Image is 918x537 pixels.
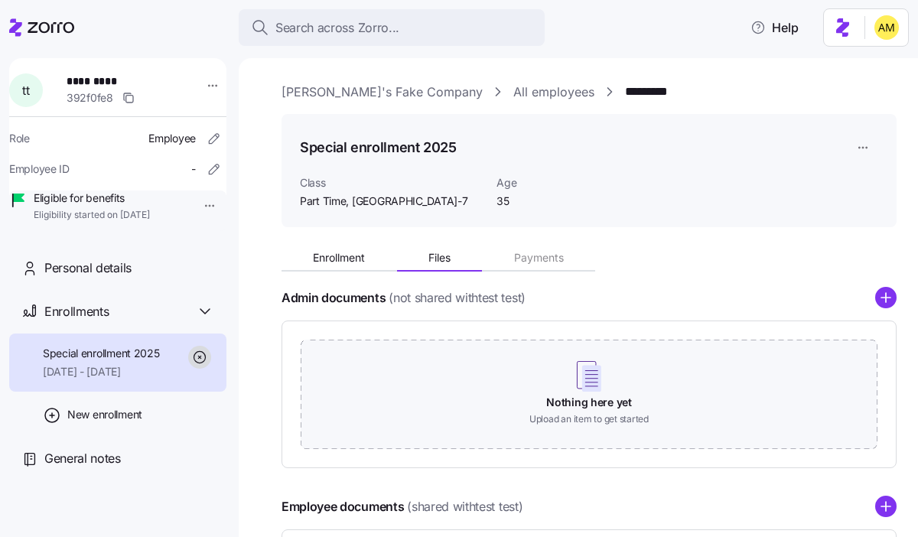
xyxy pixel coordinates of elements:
[496,194,632,209] span: 35
[191,161,196,177] span: -
[300,175,484,190] span: Class
[67,90,113,106] span: 392f0fe8
[282,289,386,307] h4: Admin documents
[9,131,30,146] span: Role
[513,83,594,102] a: All employees
[148,131,196,146] span: Employee
[282,83,483,102] a: [PERSON_NAME]'s Fake Company
[22,84,29,96] span: t t
[875,287,897,308] svg: add icon
[44,259,132,278] span: Personal details
[43,346,160,361] span: Special enrollment 2025
[67,407,142,422] span: New enrollment
[43,364,160,379] span: [DATE] - [DATE]
[34,209,150,222] span: Eligibility started on [DATE]
[282,498,404,516] h4: Employee documents
[407,497,522,516] span: (shared with test test )
[750,18,799,37] span: Help
[275,18,399,37] span: Search across Zorro...
[239,9,545,46] button: Search across Zorro...
[738,12,811,43] button: Help
[300,194,484,209] span: Part Time, [GEOGRAPHIC_DATA]-7
[9,161,70,177] span: Employee ID
[44,449,121,468] span: General notes
[428,252,451,263] span: Files
[34,190,150,206] span: Eligible for benefits
[389,288,526,308] span: (not shared with test test )
[44,302,109,321] span: Enrollments
[313,252,365,263] span: Enrollment
[874,15,899,40] img: dfaaf2f2725e97d5ef9e82b99e83f4d7
[300,138,457,157] h1: Special enrollment 2025
[496,175,632,190] span: Age
[514,252,564,263] span: Payments
[875,496,897,517] svg: add icon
